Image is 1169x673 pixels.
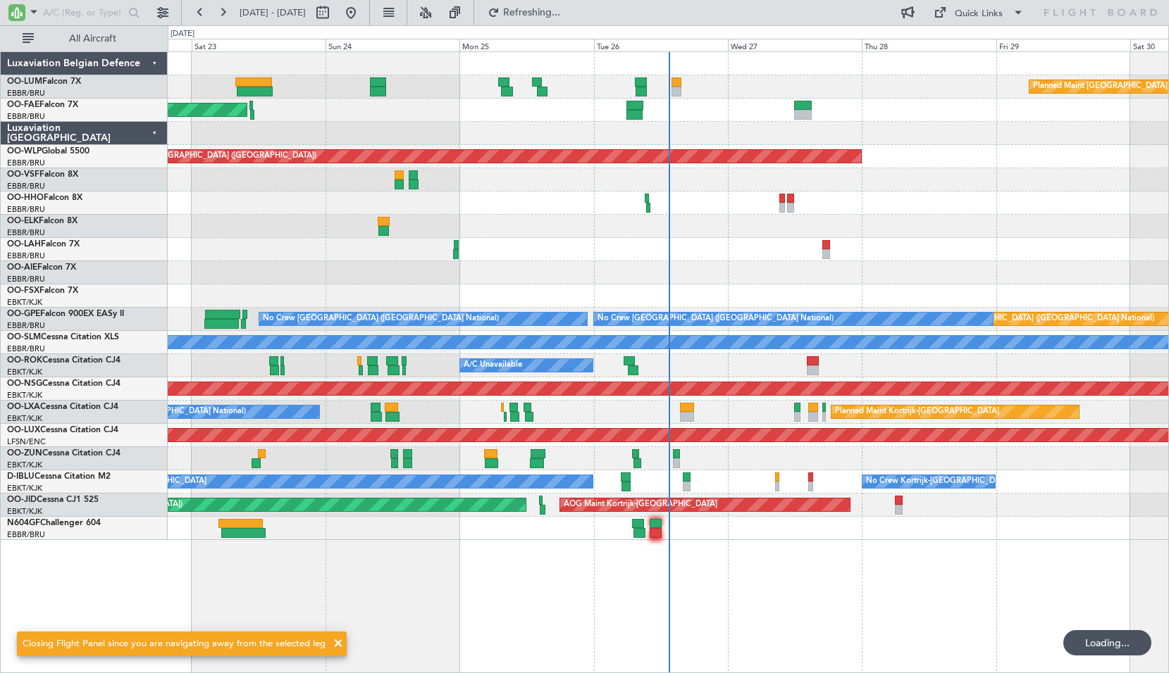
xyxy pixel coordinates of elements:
[7,426,40,434] span: OO-LUX
[7,310,124,318] a: OO-GPEFalcon 900EX EASy II
[7,251,45,261] a: EBBR/BRU
[481,1,566,24] button: Refreshing...
[7,310,40,318] span: OO-GPE
[7,426,118,434] a: OO-LUXCessna Citation CJ4
[43,2,124,23] input: A/C (Reg. or Type)
[240,6,306,19] span: [DATE] - [DATE]
[7,77,42,86] span: OO-LUM
[7,147,42,156] span: OO-WLP
[7,217,39,225] span: OO-ELK
[7,158,45,168] a: EBBR/BRU
[459,39,593,51] div: Mon 25
[7,194,82,202] a: OO-HHOFalcon 8X
[7,449,120,458] a: OO-ZUNCessna Citation CJ4
[7,320,45,331] a: EBBR/BRU
[326,39,459,51] div: Sun 24
[7,403,40,411] span: OO-LXA
[7,496,37,504] span: OO-JID
[171,28,194,40] div: [DATE]
[7,472,111,481] a: D-IBLUCessna Citation M2
[7,170,78,179] a: OO-VSFFalcon 8X
[862,39,996,51] div: Thu 28
[955,7,1003,21] div: Quick Links
[7,496,99,504] a: OO-JIDCessna CJ1 525
[594,39,728,51] div: Tue 26
[899,308,1154,329] div: Planned Maint [GEOGRAPHIC_DATA] ([GEOGRAPHIC_DATA] National)
[7,297,42,308] a: EBKT/KJK
[866,471,1011,492] div: No Crew Kortrijk-[GEOGRAPHIC_DATA]
[7,403,118,411] a: OO-LXACessna Citation CJ4
[7,379,42,388] span: OO-NSG
[7,413,42,424] a: EBKT/KJK
[7,274,45,284] a: EBBR/BRU
[7,170,39,179] span: OO-VSF
[564,494,717,515] div: AOG Maint Kortrijk-[GEOGRAPHIC_DATA]
[7,506,42,517] a: EBKT/KJK
[927,1,1031,24] button: Quick Links
[7,227,45,238] a: EBBR/BRU
[7,263,76,272] a: OO-AIEFalcon 7X
[7,88,45,99] a: EBBR/BRU
[7,379,120,388] a: OO-NSGCessna Citation CJ4
[598,308,834,329] div: No Crew [GEOGRAPHIC_DATA] ([GEOGRAPHIC_DATA] National)
[7,333,119,341] a: OO-SLMCessna Citation XLS
[7,449,42,458] span: OO-ZUN
[7,436,46,447] a: LFSN/ENC
[7,333,41,341] span: OO-SLM
[7,460,42,470] a: EBKT/KJK
[7,77,81,86] a: OO-LUMFalcon 7X
[835,401,999,422] div: Planned Maint Kortrijk-[GEOGRAPHIC_DATA]
[7,287,78,295] a: OO-FSXFalcon 7X
[192,39,326,51] div: Sat 23
[23,637,326,651] div: Closing Flight Panel since you are navigating away from the selected leg
[7,263,37,272] span: OO-AIE
[16,27,153,50] button: All Aircraft
[94,146,316,167] div: Planned Maint [GEOGRAPHIC_DATA] ([GEOGRAPHIC_DATA])
[7,101,78,109] a: OO-FAEFalcon 7X
[7,240,41,249] span: OO-LAH
[7,472,35,481] span: D-IBLU
[7,111,45,122] a: EBBR/BRU
[7,204,45,215] a: EBBR/BRU
[996,39,1130,51] div: Fri 29
[7,147,89,156] a: OO-WLPGlobal 5500
[502,8,562,18] span: Refreshing...
[7,181,45,191] a: EBBR/BRU
[7,390,42,401] a: EBKT/KJK
[7,483,42,493] a: EBKT/KJK
[728,39,862,51] div: Wed 27
[7,217,78,225] a: OO-ELKFalcon 8X
[7,356,120,365] a: OO-ROKCessna Citation CJ4
[7,101,39,109] span: OO-FAE
[1063,630,1151,655] div: Loading...
[263,308,499,329] div: No Crew [GEOGRAPHIC_DATA] ([GEOGRAPHIC_DATA] National)
[7,356,42,365] span: OO-ROK
[37,34,149,44] span: All Aircraft
[7,519,40,527] span: N604GF
[7,194,44,202] span: OO-HHO
[7,240,80,249] a: OO-LAHFalcon 7X
[464,355,522,376] div: A/C Unavailable
[7,344,45,354] a: EBBR/BRU
[7,529,45,540] a: EBBR/BRU
[7,287,39,295] span: OO-FSX
[7,367,42,377] a: EBKT/KJK
[7,519,101,527] a: N604GFChallenger 604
